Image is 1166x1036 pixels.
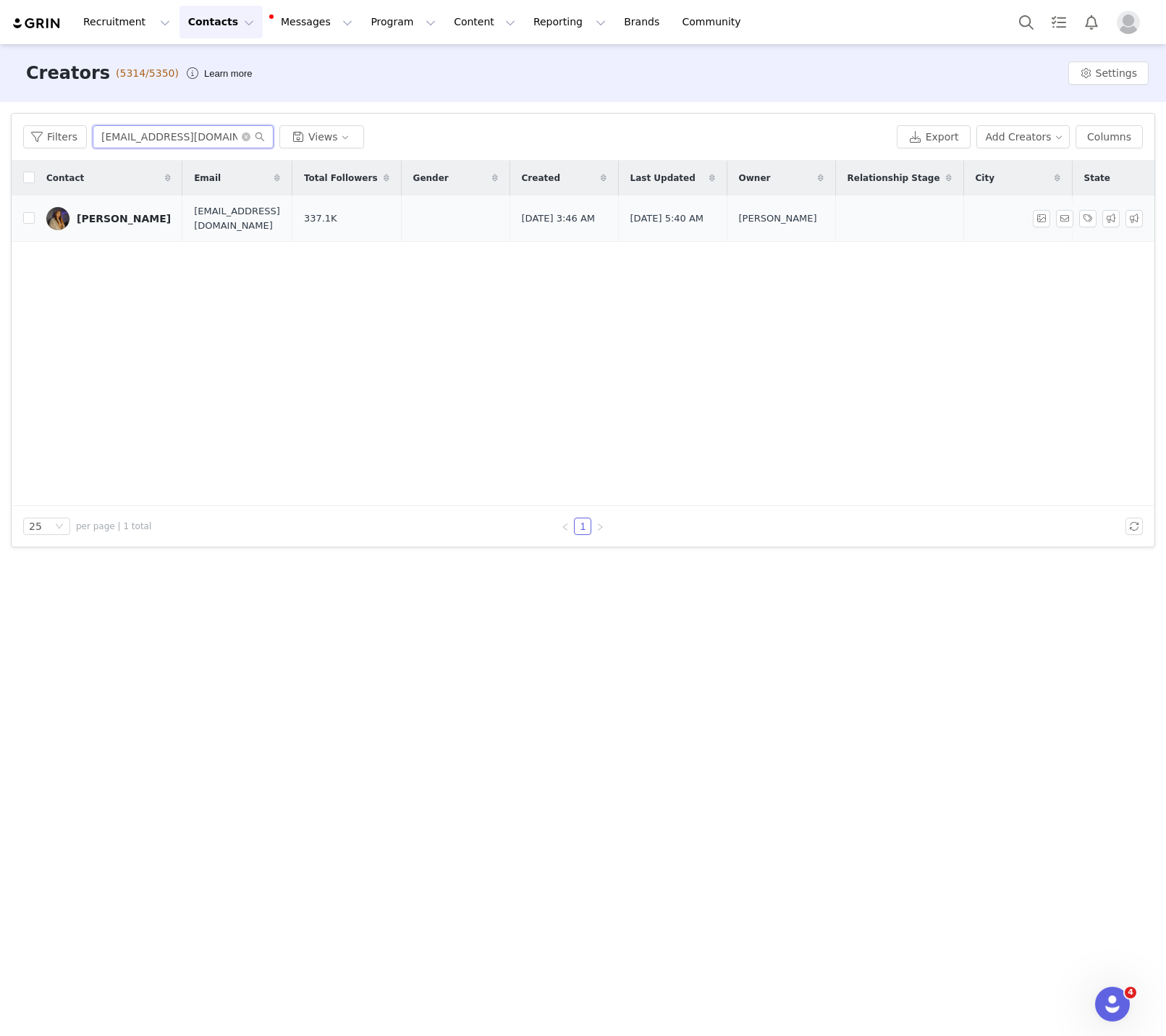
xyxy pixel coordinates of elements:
button: Notifications [1076,6,1107,38]
button: Profile [1108,11,1154,34]
button: Export [897,125,971,148]
img: 38cc3d92-c97b-4998-8e1b-1c45e05750d3.jpg [46,207,69,230]
li: 1 [574,518,591,535]
a: Community [674,6,756,38]
span: Gender [413,172,449,185]
span: 4 [1125,987,1136,998]
button: Settings [1068,62,1149,85]
span: [EMAIL_ADDRESS][DOMAIN_NAME] [194,204,280,232]
li: Next Page [591,518,609,535]
span: [DATE] 3:46 AM [522,211,596,226]
img: grin logo [12,17,62,30]
button: Program [362,6,444,38]
button: Filters [23,125,87,148]
div: 25 [29,518,42,534]
i: icon: down [55,522,64,532]
span: Owner [739,172,771,185]
button: Add Creators [976,125,1070,148]
span: Contact [46,172,84,185]
span: [PERSON_NAME] [739,211,817,226]
span: Last Updated [630,172,696,185]
a: Tasks [1043,6,1075,38]
button: Reporting [525,6,614,38]
span: Send Email [1056,210,1079,227]
i: icon: close-circle [242,132,250,141]
span: per page | 1 total [76,520,151,533]
div: [PERSON_NAME] [77,213,171,224]
span: City [976,172,994,185]
span: Relationship Stage [848,172,940,185]
span: 337.1K [304,211,337,226]
span: Email [194,172,221,185]
button: Contacts [179,6,263,38]
i: icon: left [561,523,570,531]
span: [DATE] 5:40 AM [630,211,704,226]
a: Brands [615,6,672,38]
a: [PERSON_NAME] [46,207,171,230]
button: Columns [1076,125,1143,148]
span: State [1084,172,1110,185]
button: Messages [263,6,361,38]
i: icon: right [596,523,604,531]
i: icon: search [255,132,265,142]
button: Views [279,125,364,148]
img: placeholder-profile.jpg [1117,11,1140,34]
h3: Creators [26,60,110,86]
li: Previous Page [557,518,574,535]
input: Search... [93,125,274,148]
button: Recruitment [75,6,179,38]
a: 1 [575,518,591,534]
iframe: Intercom live chat [1095,987,1130,1022]
button: Content [445,6,524,38]
span: Total Followers [304,172,378,185]
span: (5314/5350) [116,66,179,81]
button: Search [1010,6,1042,38]
div: Tooltip anchor [201,67,255,81]
span: Created [522,172,560,185]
